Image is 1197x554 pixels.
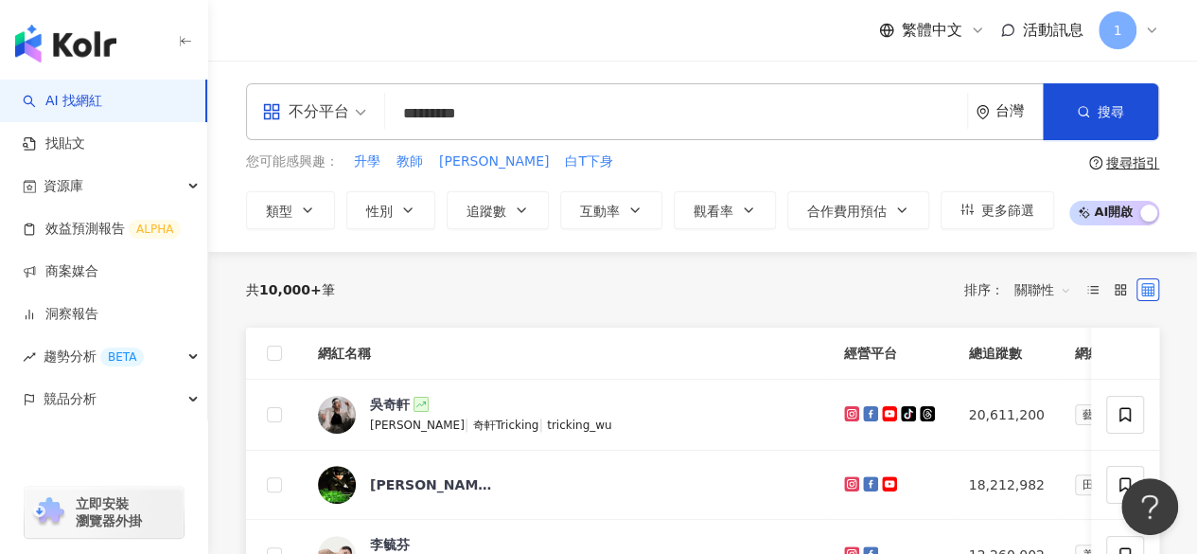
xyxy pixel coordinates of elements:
a: 找貼文 [23,134,85,153]
button: 合作費用預估 [787,191,929,229]
span: 藝術與娛樂 [1075,404,1147,425]
th: 經營平台 [829,328,954,380]
span: 1 [1114,20,1122,41]
div: 台灣 [995,103,1043,119]
span: 觀看率 [694,204,733,219]
button: 互動率 [560,191,662,229]
img: chrome extension [30,497,67,527]
a: 效益預測報告ALPHA [23,220,181,239]
span: 教師 [396,152,423,171]
span: 趨勢分析 [44,335,144,378]
div: 排序： [964,275,1082,305]
span: appstore [262,102,281,121]
span: question-circle [1089,156,1102,170]
span: 您可能感興趣： [246,152,339,171]
div: BETA [100,348,144,366]
div: 吳奇軒 [370,395,410,414]
span: 性別 [366,204,393,219]
span: 10,000+ [259,282,322,297]
span: environment [976,105,990,119]
img: KOL Avatar [318,396,356,434]
span: 升學 [354,152,380,171]
span: 立即安裝 瀏覽器外掛 [76,495,142,529]
span: [PERSON_NAME] [439,152,549,171]
a: 商案媒合 [23,262,98,281]
a: searchAI 找網紅 [23,92,102,111]
a: KOL Avatar吳奇軒[PERSON_NAME]|奇軒Tricking|tricking_wu [318,395,814,435]
button: 更多篩選 [941,191,1054,229]
div: 不分平台 [262,97,349,127]
span: 互動率 [580,204,620,219]
span: 繁體中文 [902,20,962,41]
span: rise [23,350,36,364]
a: 洞察報告 [23,305,98,324]
span: 資源庫 [44,165,83,207]
div: [PERSON_NAME] [PERSON_NAME] [370,475,493,494]
button: 追蹤數 [447,191,549,229]
span: 合作費用預估 [807,204,887,219]
button: 升學 [353,152,381,172]
img: KOL Avatar [318,466,356,504]
div: 李毓芬 [370,535,410,554]
button: 白T下身 [564,152,614,172]
span: 奇軒Tricking [472,419,538,432]
iframe: Help Scout Beacon - Open [1121,478,1178,535]
span: | [465,417,473,432]
span: 白T下身 [565,152,613,171]
td: 20,611,200 [954,380,1060,451]
button: 搜尋 [1043,83,1158,140]
span: 田徑、馬拉松 [1075,474,1158,495]
span: 活動訊息 [1023,21,1083,39]
span: 追蹤數 [466,204,506,219]
span: 類型 [266,204,292,219]
span: 搜尋 [1098,104,1124,119]
div: 共 筆 [246,282,335,297]
button: [PERSON_NAME] [438,152,550,172]
button: 性別 [346,191,435,229]
span: 競品分析 [44,378,97,420]
a: chrome extension立即安裝 瀏覽器外掛 [25,487,184,538]
span: | [538,417,547,432]
th: 總追蹤數 [954,328,1060,380]
span: 關聯性 [1014,275,1071,305]
span: 更多篩選 [981,203,1034,218]
button: 教師 [396,152,424,172]
span: [PERSON_NAME] [370,419,465,432]
a: KOL Avatar[PERSON_NAME] [PERSON_NAME] [318,466,814,504]
button: 觀看率 [674,191,776,229]
th: 網紅名稱 [303,328,829,380]
button: 類型 [246,191,335,229]
span: tricking_wu [547,419,612,432]
div: 搜尋指引 [1106,155,1159,170]
img: logo [15,25,116,63]
td: 18,212,982 [954,451,1060,520]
